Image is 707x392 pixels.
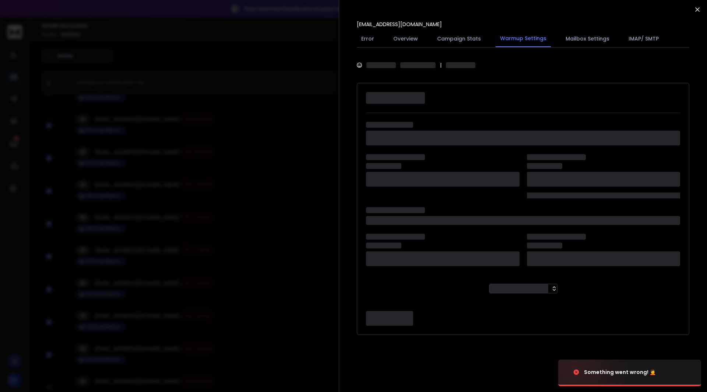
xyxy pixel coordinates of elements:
[433,31,485,47] button: Campaign Stats
[440,61,442,69] span: |
[558,352,632,392] img: image
[389,31,422,47] button: Overview
[584,368,656,376] div: Something went wrong! 🤦
[357,21,442,28] p: [EMAIL_ADDRESS][DOMAIN_NAME]
[624,31,663,47] button: IMAP/ SMTP
[496,30,551,47] button: Warmup Settings
[561,31,614,47] button: Mailbox Settings
[357,31,379,47] button: Error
